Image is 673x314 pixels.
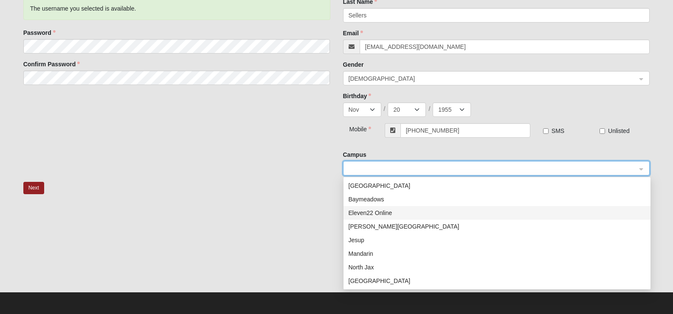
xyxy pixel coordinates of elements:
input: Unlisted [600,128,605,134]
span: SMS [552,127,564,134]
div: Baymeadows [344,192,650,206]
div: [GEOGRAPHIC_DATA] [349,181,645,190]
label: Email [343,29,363,37]
label: Password [23,28,56,37]
label: Campus [343,150,366,159]
span: / [428,105,430,113]
span: Male [349,74,637,83]
div: Arlington [344,179,650,192]
input: SMS [543,128,549,134]
div: Mandarin [344,247,650,260]
label: Birthday [343,92,372,100]
div: [GEOGRAPHIC_DATA] [349,276,645,286]
div: Mandarin [349,249,645,258]
div: [PERSON_NAME][GEOGRAPHIC_DATA] [349,222,645,231]
div: Eleven22 Online [349,208,645,218]
label: Gender [343,60,364,69]
span: Unlisted [608,127,630,134]
div: Orange Park [344,274,650,288]
div: Baymeadows [349,195,645,204]
div: Eleven22 Online [344,206,650,220]
div: North Jax [344,260,650,274]
div: North Jax [349,263,645,272]
div: Fleming Island [344,220,650,233]
div: Jesup [344,233,650,247]
label: Confirm Password [23,60,80,68]
div: Jesup [349,235,645,245]
button: Next [23,182,44,194]
span: / [384,105,386,113]
div: Mobile [343,123,369,133]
